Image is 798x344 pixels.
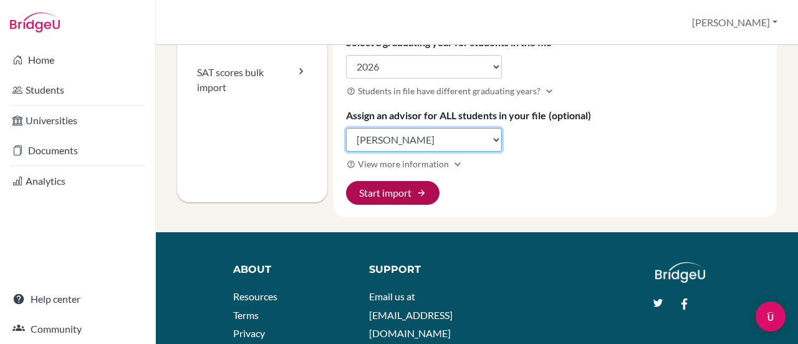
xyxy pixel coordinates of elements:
[2,287,153,312] a: Help center
[346,108,591,123] label: Assign an advisor for ALL students in your file
[347,160,355,169] i: help_outline
[2,77,153,102] a: Students
[2,169,153,194] a: Analytics
[346,84,556,98] button: Students in file have different graduating years?Expand more
[2,317,153,342] a: Community
[549,109,591,121] span: (optional)
[177,45,327,115] a: SAT scores bulk import
[346,157,464,171] button: View more informationExpand more
[347,87,355,96] i: help_outline
[416,188,426,198] span: arrow_forward
[2,108,153,133] a: Universities
[346,181,440,205] button: Start import
[233,309,259,321] a: Terms
[358,157,449,170] span: View more information
[451,158,464,170] i: Expand more
[655,262,706,283] img: logo_white@2x-f4f0deed5e89b7ecb1c2cc34c3e3d731f90f0f143d5ea2071677605dd97b5244.png
[686,11,783,34] button: [PERSON_NAME]
[233,290,277,302] a: Resources
[233,262,341,277] div: About
[369,290,453,339] a: Email us at [EMAIL_ADDRESS][DOMAIN_NAME]
[358,84,541,97] span: Students in file have different graduating years?
[10,12,60,32] img: Bridge-U
[369,262,466,277] div: Support
[2,47,153,72] a: Home
[2,138,153,163] a: Documents
[233,327,265,339] a: Privacy
[756,302,786,332] div: Open Intercom Messenger
[543,85,555,97] i: Expand more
